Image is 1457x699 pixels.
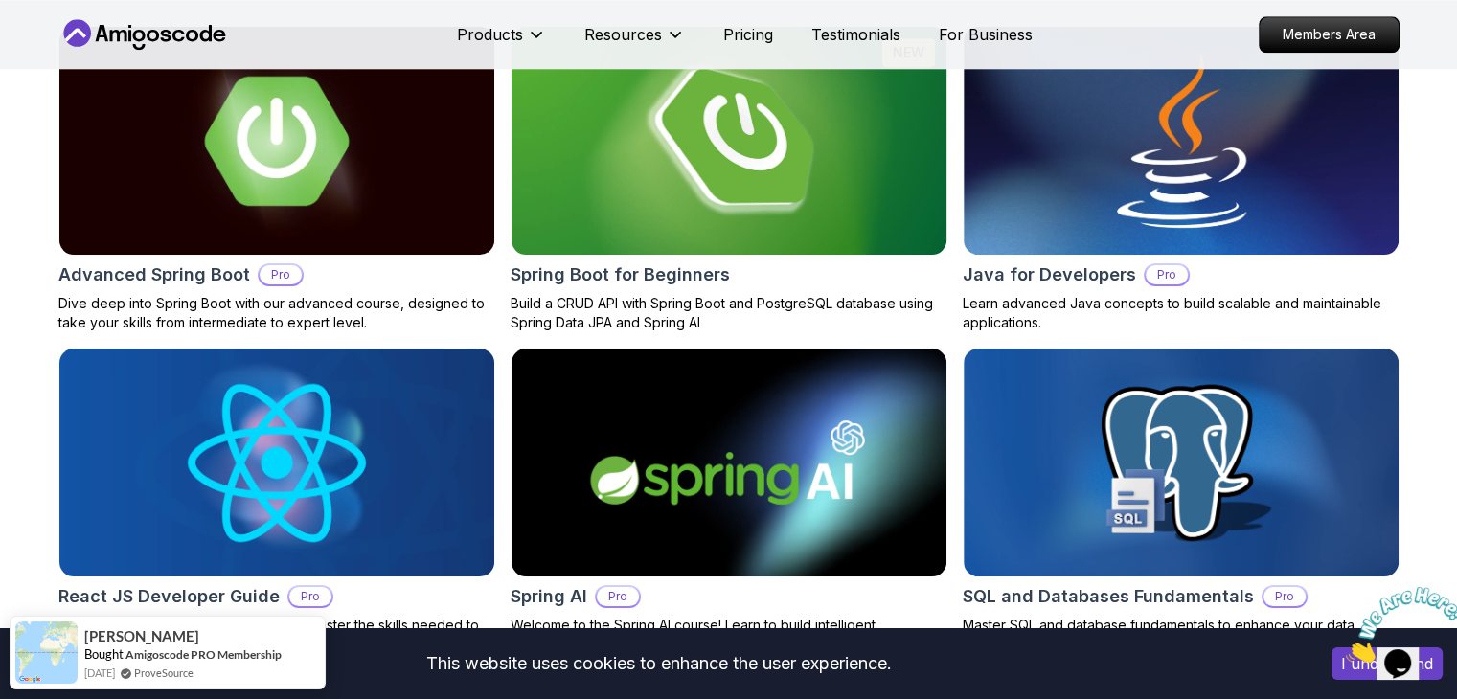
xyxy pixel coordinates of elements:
p: Pro [597,587,639,606]
a: Java for Developers cardJava for DevelopersProLearn advanced Java concepts to build scalable and ... [963,26,1400,332]
img: SQL and Databases Fundamentals card [964,349,1399,576]
iframe: chat widget [1338,579,1457,670]
a: Amigoscode PRO Membership [125,647,282,662]
img: React JS Developer Guide card [59,349,494,576]
img: Spring AI card [512,349,946,576]
p: Pro [1146,265,1188,284]
a: For Business [939,23,1033,46]
a: Testimonials [811,23,900,46]
p: Pro [260,265,302,284]
img: Java for Developers card [964,27,1399,255]
a: Members Area [1259,16,1400,53]
a: SQL and Databases Fundamentals cardSQL and Databases FundamentalsProMaster SQL and database funda... [963,348,1400,654]
a: Advanced Spring Boot cardAdvanced Spring BootProDive deep into Spring Boot with our advanced cour... [58,26,495,332]
span: [PERSON_NAME] [84,628,199,644]
h2: Advanced Spring Boot [58,261,250,288]
p: Pro [1263,587,1306,606]
p: Learn advanced Java concepts to build scalable and maintainable applications. [963,294,1400,332]
button: Accept cookies [1332,647,1443,680]
p: Dive deep into Spring Boot with our advanced course, designed to take your skills from intermedia... [58,294,495,332]
h2: Spring AI [511,583,587,610]
p: Products [457,23,523,46]
p: Pro [289,587,331,606]
p: Members Area [1260,17,1399,52]
img: Chat attention grabber [8,8,126,83]
img: provesource social proof notification image [15,621,78,684]
a: React JS Developer Guide cardReact JS Developer GuideProLearn ReactJS from the ground up and mast... [58,348,495,654]
button: Resources [584,23,685,61]
img: Spring Boot for Beginners card [500,21,957,260]
p: Welcome to the Spring AI course! Learn to build intelligent applications with the Spring framewor... [511,616,947,654]
h2: Spring Boot for Beginners [511,261,730,288]
h2: SQL and Databases Fundamentals [963,583,1254,610]
a: ProveSource [134,665,194,681]
div: This website uses cookies to enhance the user experience. [14,643,1303,685]
span: Bought [84,646,124,662]
img: Advanced Spring Boot card [59,27,494,255]
p: Master SQL and database fundamentals to enhance your data querying and management skills. [963,616,1400,654]
p: Build a CRUD API with Spring Boot and PostgreSQL database using Spring Data JPA and Spring AI [511,294,947,332]
h2: React JS Developer Guide [58,583,280,610]
span: [DATE] [84,665,115,681]
a: Spring AI cardSpring AIProWelcome to the Spring AI course! Learn to build intelligent application... [511,348,947,654]
button: Products [457,23,546,61]
h2: Java for Developers [963,261,1136,288]
a: Pricing [723,23,773,46]
a: Spring Boot for Beginners cardNEWSpring Boot for BeginnersBuild a CRUD API with Spring Boot and P... [511,26,947,332]
p: Resources [584,23,662,46]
